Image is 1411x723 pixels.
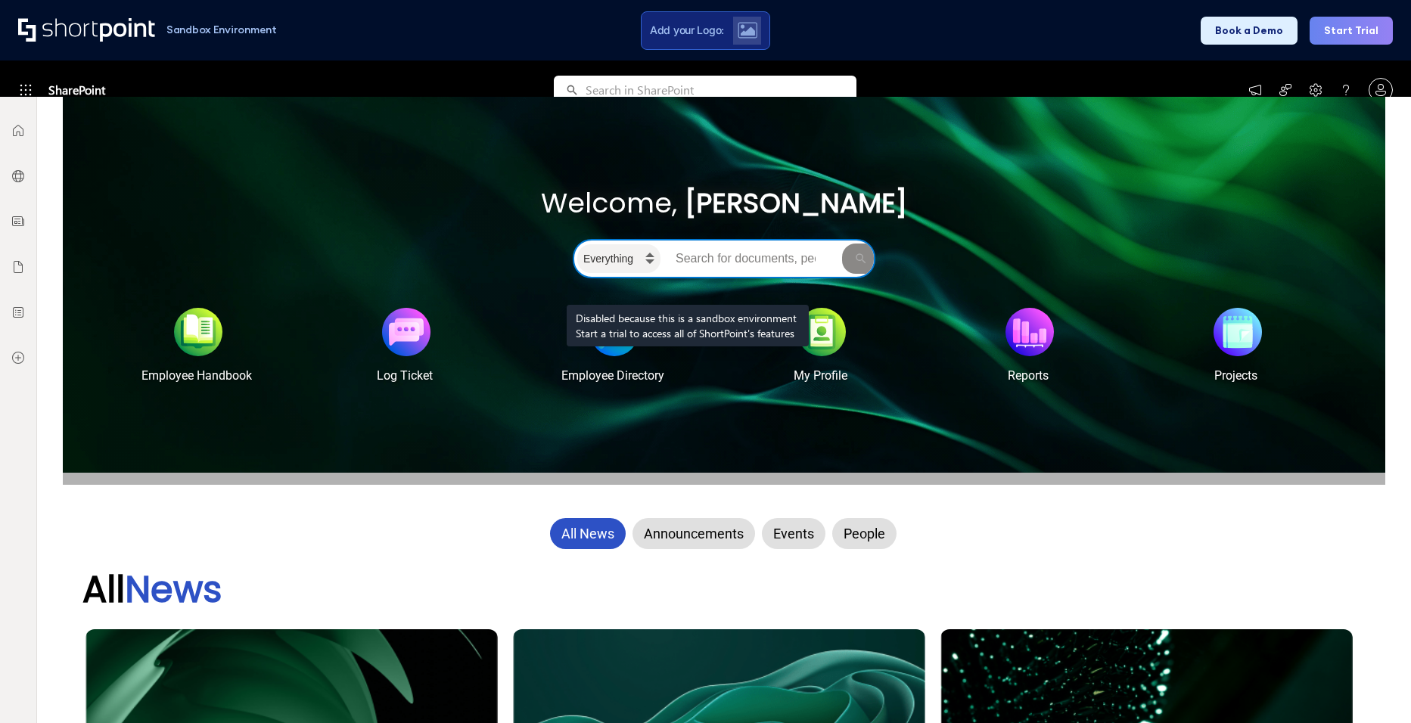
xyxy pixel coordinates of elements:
[685,184,907,222] strong: [PERSON_NAME]
[561,367,664,385] div: Employee Directory
[82,564,222,615] strong: All
[567,305,809,346] div: Disabled because this is a sandbox environment Start a trial to access all of ShortPoint's features
[577,244,660,273] select: Search type
[1008,367,1049,385] div: Reports
[650,23,724,37] span: Add your Logo:
[586,76,856,104] input: Search in SharePoint
[842,244,880,274] button: Search
[1201,17,1298,45] button: Book a Demo
[377,367,433,385] div: Log Ticket
[738,22,757,39] img: Upload logo
[762,518,825,549] div: Events
[48,72,105,108] span: SharePoint
[541,184,677,222] span: Welcome,
[832,518,897,549] div: People
[1310,17,1393,45] button: Start Trial
[1335,650,1411,723] iframe: Chat Widget
[632,518,755,549] div: Announcements
[166,26,277,34] h1: Sandbox Environment
[141,367,252,385] div: Employee Handbook
[794,367,847,385] div: My Profile
[1214,367,1257,385] div: Projects
[550,518,626,549] div: All News
[664,244,839,274] input: Search intranet
[125,564,222,615] span: News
